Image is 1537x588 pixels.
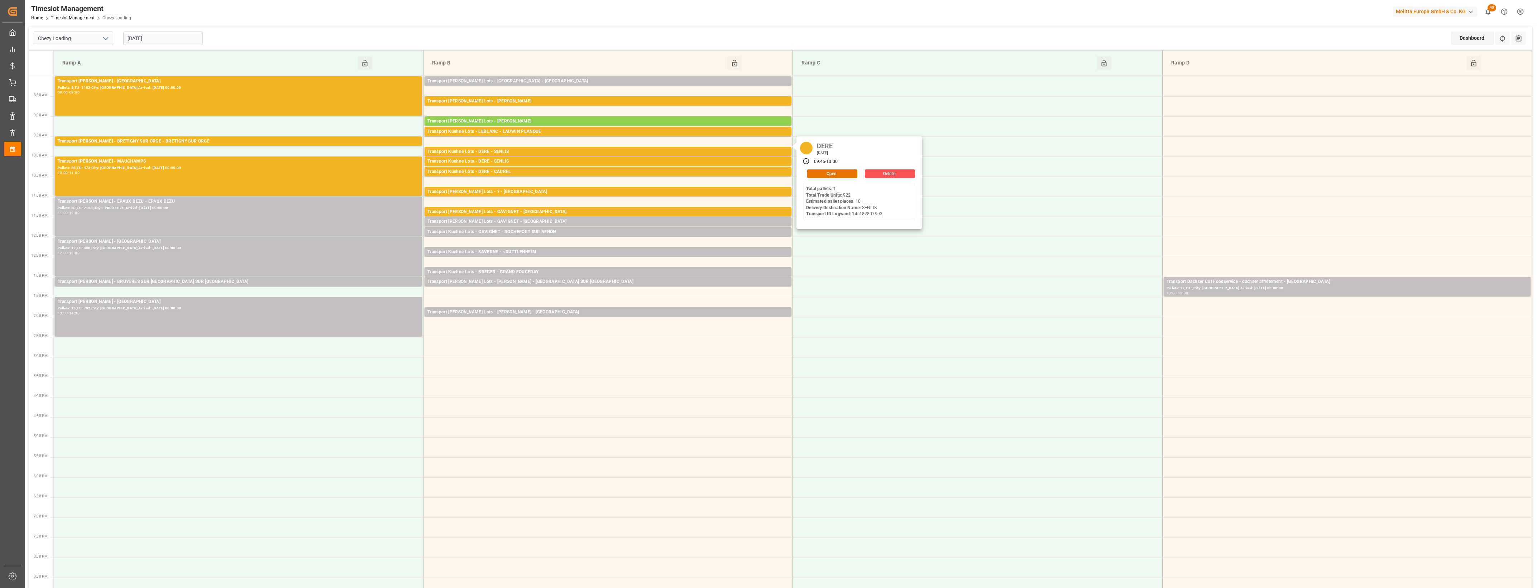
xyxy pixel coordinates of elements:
div: Pallets: ,TU: 232,City: [GEOGRAPHIC_DATA],Arrival: [DATE] 00:00:00 [427,316,789,322]
div: Transport Kuehne Lots - DERE - SENLIS [427,158,789,165]
div: Pallets: 17,TU: ,City: [GEOGRAPHIC_DATA],Arrival: [DATE] 00:00:00 [1167,285,1528,291]
a: Timeslot Management [51,15,95,20]
input: Type to search/select [34,32,113,45]
div: [DATE] [814,150,835,155]
span: 8:30 PM [34,574,48,578]
div: Pallets: 1,TU: 922,City: [GEOGRAPHIC_DATA],Arrival: [DATE] 00:00:00 [427,155,789,162]
div: Transport [PERSON_NAME] - [GEOGRAPHIC_DATA] [58,78,419,85]
span: 12:30 PM [31,254,48,257]
div: Transport Kuehne Lots - GAVIGNET - ROCHEFORT SUR NENON [427,228,789,236]
div: - [68,91,69,94]
div: Pallets: 1,TU: 5,City: [GEOGRAPHIC_DATA],Arrival: [DATE] 00:00:00 [427,285,789,291]
div: Transport [PERSON_NAME] Lots - [PERSON_NAME] [427,98,789,105]
span: 3:30 PM [34,374,48,378]
div: 09:00 [69,91,80,94]
span: 5:30 PM [34,454,48,458]
div: Transport Kuehne Lots - SAVERNE - ~DUTTLENHEIM [427,249,789,256]
div: Transport [PERSON_NAME] - BRUYERES SUR [GEOGRAPHIC_DATA] SUR [GEOGRAPHIC_DATA] [58,278,419,285]
div: 13:30 [1178,291,1188,295]
b: Total Trade Units [806,193,841,198]
span: 7:30 PM [34,534,48,538]
div: Pallets: 1,TU: 112,City: ROCHEFORT SUR NENON,Arrival: [DATE] 00:00:00 [427,236,789,242]
div: Transport [PERSON_NAME] - EPAUX BEZU - EPAUX BEZU [58,198,419,205]
div: - [68,251,69,255]
div: Pallets: 9,TU: 384,City: [GEOGRAPHIC_DATA],Arrival: [DATE] 00:00:00 [427,225,789,231]
div: Pallets: 2,TU: ,City: [GEOGRAPHIC_DATA],Arrival: [DATE] 00:00:00 [58,145,419,151]
b: Total pallets [806,186,831,191]
span: 11:00 AM [31,193,48,197]
div: Transport [PERSON_NAME] Lots - [GEOGRAPHIC_DATA] - [GEOGRAPHIC_DATA] [427,78,789,85]
span: 11:30 AM [31,213,48,217]
div: - [68,312,69,315]
span: 7:00 PM [34,514,48,518]
span: 10:00 AM [31,153,48,157]
div: Pallets: 1,TU: ,City: CARQUEFOU,Arrival: [DATE] 00:00:00 [427,105,789,111]
div: Ramp A [59,56,358,70]
div: Pallets: 26,TU: 473,City: [GEOGRAPHIC_DATA],Arrival: [DATE] 00:00:00 [58,165,419,171]
div: Pallets: 12,TU: 486,City: [GEOGRAPHIC_DATA],Arrival: [DATE] 00:00:00 [58,245,419,251]
div: 11:00 [69,171,80,174]
span: 6:00 PM [34,474,48,478]
div: 10:00 [826,159,838,165]
div: Transport [PERSON_NAME] Lots - ? - [GEOGRAPHIC_DATA] [427,188,789,196]
input: DD-MM-YYYY [123,32,203,45]
div: Transport [PERSON_NAME] Lots - GAVIGNET - [GEOGRAPHIC_DATA] [427,218,789,225]
div: Pallets: 13,TU: 792,City: [GEOGRAPHIC_DATA],Arrival: [DATE] 00:00:00 [58,305,419,312]
div: 12:00 [58,251,68,255]
div: Timeslot Management [31,3,131,14]
div: Transport Kuehne Lots - DERE - CAUREL [427,168,789,175]
div: Dashboard [1451,32,1494,45]
b: Transport ID Logward [806,211,850,216]
span: 3:00 PM [34,354,48,358]
span: 2:30 PM [34,334,48,338]
div: Transport [PERSON_NAME] Lots - [PERSON_NAME] [427,118,789,125]
button: Open [807,169,857,178]
div: - [825,159,826,165]
span: 4:00 PM [34,394,48,398]
div: - [68,171,69,174]
div: Pallets: 1,TU: 74,City: ~[GEOGRAPHIC_DATA],Arrival: [DATE] 00:00:00 [427,256,789,262]
div: - [68,211,69,215]
div: Pallets: 1,TU: 352,City: [GEOGRAPHIC_DATA],Arrival: [DATE] 00:00:00 [427,85,789,91]
span: 1:30 PM [34,294,48,298]
div: 11:00 [58,211,68,215]
div: 13:00 [69,251,80,255]
b: Estimated pallet places [806,199,853,204]
div: Transport Kuehne Lots - LEBLANC - LAUWIN PLANQUE [427,128,789,135]
div: Transport [PERSON_NAME] - MAUCHAMPS [58,158,419,165]
div: Pallets: ,TU: 482,City: [GEOGRAPHIC_DATA],Arrival: [DATE] 00:00:00 [427,165,789,171]
button: Delete [865,169,915,178]
div: Transport Dachser Cof Foodservice - dachser affretement - [GEOGRAPHIC_DATA] [1167,278,1528,285]
div: Pallets: ,TU: 101,City: LAUWIN PLANQUE,Arrival: [DATE] 00:00:00 [427,135,789,141]
div: Ramp D [1168,56,1466,70]
div: 10:00 [58,171,68,174]
span: 8:30 AM [34,93,48,97]
span: 2:00 PM [34,314,48,318]
span: 6:30 PM [34,494,48,498]
span: 10:30 AM [31,173,48,177]
div: 12:00 [69,211,80,215]
a: Home [31,15,43,20]
div: Transport [PERSON_NAME] - [GEOGRAPHIC_DATA] [58,238,419,245]
div: 13:30 [58,312,68,315]
span: 5:00 PM [34,434,48,438]
span: 4:30 PM [34,414,48,418]
div: Ramp C [799,56,1097,70]
div: Transport [PERSON_NAME] Lots - [PERSON_NAME] - [GEOGRAPHIC_DATA] [427,309,789,316]
span: 9:00 AM [34,113,48,117]
div: Pallets: 2,TU: 6,City: [GEOGRAPHIC_DATA],Arrival: [DATE] 00:00:00 [427,276,789,282]
div: DERE [814,140,835,150]
div: Pallets: 30,TU: 2158,City: EPAUX BEZU,Arrival: [DATE] 00:00:00 [58,205,419,211]
div: - [1177,291,1178,295]
div: Transport Kuehne Lots - BREGER - GRAND FOUGERAY [427,269,789,276]
div: Transport [PERSON_NAME] Lots - GAVIGNET - [GEOGRAPHIC_DATA] [427,208,789,216]
div: 09:45 [814,159,825,165]
div: Transport [PERSON_NAME] Lots - [PERSON_NAME] - [GEOGRAPHIC_DATA] SUR [GEOGRAPHIC_DATA] [427,278,789,285]
b: Delivery Destination Name [806,205,860,210]
button: open menu [100,33,111,44]
div: Pallets: 21,TU: 1140,City: MAUCHAMPS,Arrival: [DATE] 00:00:00 [427,196,789,202]
div: 08:00 [58,91,68,94]
div: Pallets: 4,TU: 128,City: [GEOGRAPHIC_DATA],Arrival: [DATE] 00:00:00 [427,125,789,131]
div: 14:30 [69,312,80,315]
div: Pallets: ,TU: 267,City: [GEOGRAPHIC_DATA],Arrival: [DATE] 00:00:00 [58,285,419,291]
